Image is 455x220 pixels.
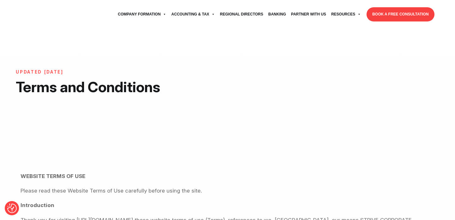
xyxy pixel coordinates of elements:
[21,202,54,208] strong: Introduction
[329,6,363,23] a: Resources
[16,69,198,75] h6: UPDATED [DATE]
[21,7,68,22] img: svg+xml;nitro-empty-id=MTU4OjExNQ==-1;base64,PHN2ZyB2aWV3Qm94PSIwIDAgNzU4IDI1MSIgd2lkdGg9Ijc1OCIg...
[115,6,169,23] a: Company Formation
[169,6,217,23] a: Accounting & Tax
[367,7,434,21] a: BOOK A FREE CONSULTATION
[7,204,17,213] img: Revisit consent button
[16,78,198,96] h1: Terms and Conditions
[7,204,17,213] button: Consent Preferences
[217,6,266,23] a: Regional Directors
[21,173,85,179] strong: WEBSITE TERMS OF USE
[266,6,288,23] a: Banking
[21,186,434,195] p: Please read these Website Terms of Use carefully before using the site.
[288,6,329,23] a: Partner with Us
